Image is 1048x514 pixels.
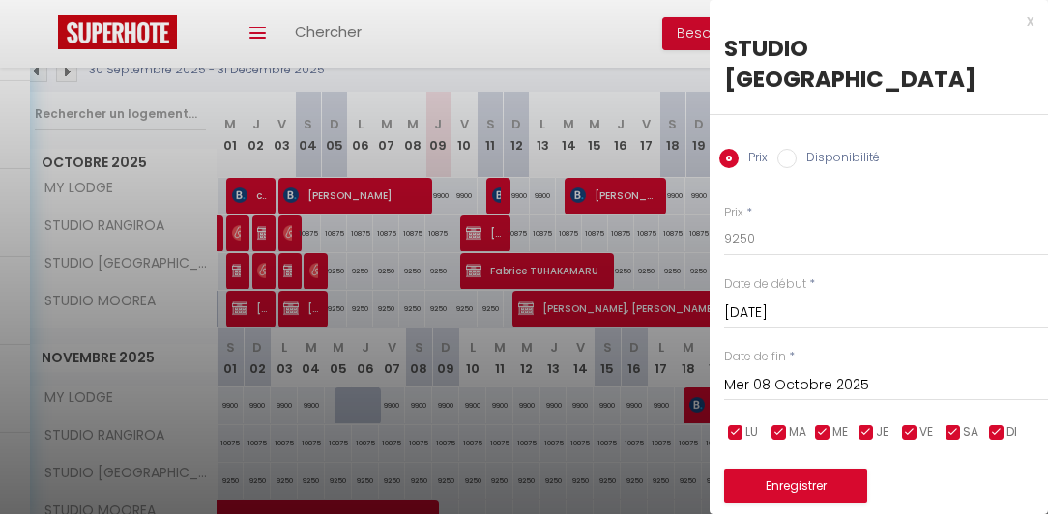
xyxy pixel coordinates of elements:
[797,149,880,170] label: Disponibilité
[876,423,888,442] span: JE
[724,348,786,366] label: Date de fin
[724,275,806,294] label: Date de début
[710,10,1033,33] div: x
[724,469,867,503] button: Enregistrer
[724,33,1033,95] div: STUDIO [GEOGRAPHIC_DATA]
[789,423,806,442] span: MA
[724,204,743,222] label: Prix
[963,423,978,442] span: SA
[1006,423,1017,442] span: DI
[919,423,933,442] span: VE
[745,423,758,442] span: LU
[832,423,848,442] span: ME
[739,149,768,170] label: Prix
